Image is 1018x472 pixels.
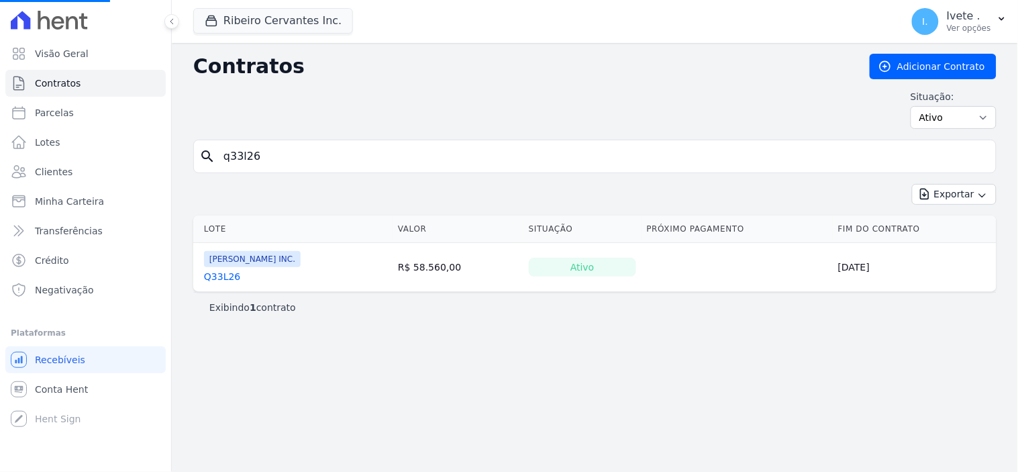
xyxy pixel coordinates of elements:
a: Conta Hent [5,376,166,403]
span: Parcelas [35,106,74,120]
th: Valor [393,216,523,243]
h2: Contratos [193,54,848,79]
a: Parcelas [5,99,166,126]
a: Lotes [5,129,166,156]
span: Negativação [35,283,94,297]
label: Situação: [911,90,997,103]
button: I. Ivete . Ver opções [901,3,1018,40]
a: Adicionar Contrato [870,54,997,79]
div: Ativo [529,258,636,277]
i: search [199,148,215,164]
th: Próximo Pagamento [642,216,833,243]
span: Crédito [35,254,69,267]
p: Ver opções [947,23,991,34]
a: Q33L26 [204,270,240,283]
p: Ivete . [947,9,991,23]
input: Buscar por nome do lote [215,143,990,170]
span: Lotes [35,136,60,149]
b: 1 [250,302,256,313]
span: I. [923,17,929,26]
a: Transferências [5,218,166,244]
span: Visão Geral [35,47,89,60]
span: [PERSON_NAME] INC. [204,251,301,267]
button: Exportar [912,184,997,205]
th: Situação [523,216,642,243]
a: Clientes [5,158,166,185]
p: Exibindo contrato [209,301,296,314]
span: Recebíveis [35,353,85,367]
button: Ribeiro Cervantes Inc. [193,8,353,34]
span: Clientes [35,165,72,179]
a: Crédito [5,247,166,274]
th: Fim do Contrato [833,216,997,243]
span: Conta Hent [35,383,88,396]
a: Contratos [5,70,166,97]
td: [DATE] [833,243,997,292]
th: Lote [193,216,393,243]
a: Minha Carteira [5,188,166,215]
span: Transferências [35,224,103,238]
a: Recebíveis [5,346,166,373]
span: Minha Carteira [35,195,104,208]
a: Visão Geral [5,40,166,67]
a: Negativação [5,277,166,303]
span: Contratos [35,77,81,90]
td: R$ 58.560,00 [393,243,523,292]
div: Plataformas [11,325,160,341]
